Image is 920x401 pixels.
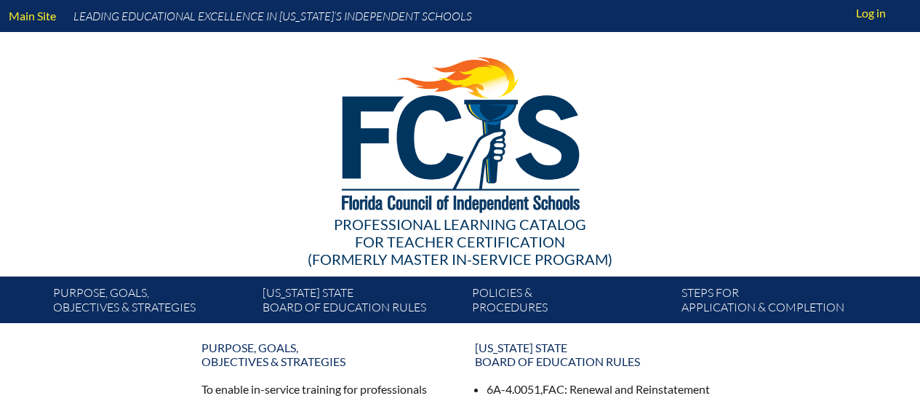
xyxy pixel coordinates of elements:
span: for Teacher Certification [355,233,565,250]
a: Purpose, goals,objectives & strategies [47,282,257,323]
img: FCISlogo221.eps [310,32,610,231]
a: Purpose, goals,objectives & strategies [193,335,455,374]
span: Log in [856,4,886,22]
a: [US_STATE] StateBoard of Education rules [257,282,466,323]
a: Steps forapplication & completion [676,282,885,323]
a: Policies &Procedures [466,282,676,323]
div: Professional Learning Catalog (formerly Master In-service Program) [41,215,879,268]
a: Main Site [3,6,62,25]
span: FAC [543,382,564,396]
a: [US_STATE] StateBoard of Education rules [466,335,728,374]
